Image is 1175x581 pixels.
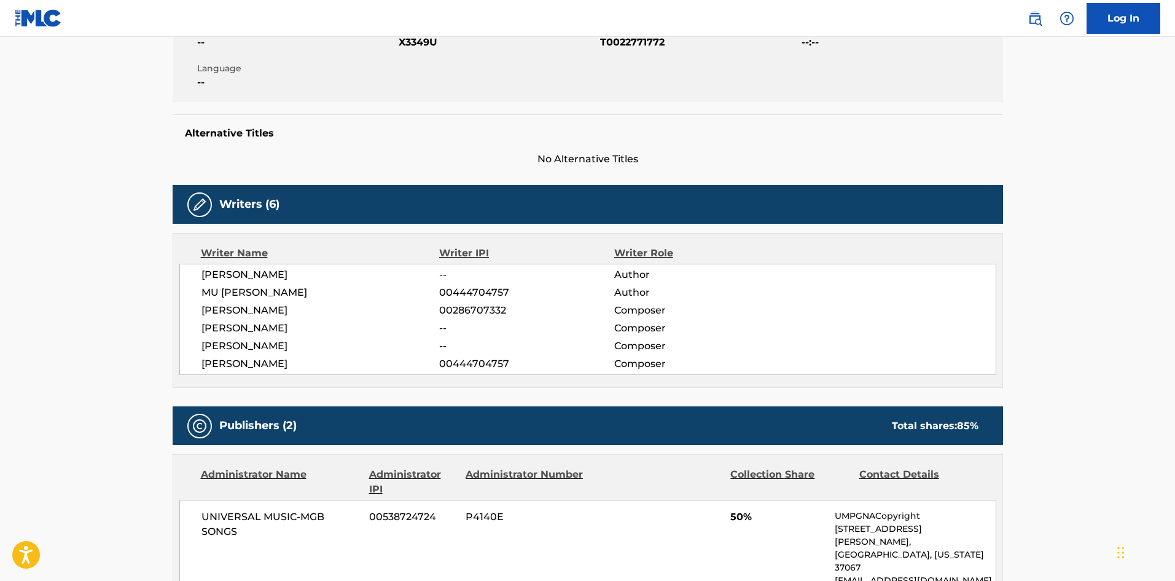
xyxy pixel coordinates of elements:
img: search [1028,11,1042,26]
p: [GEOGRAPHIC_DATA], [US_STATE] 37067 [835,548,995,574]
span: X3349U [399,35,597,50]
span: No Alternative Titles [173,152,1003,167]
img: Writers [192,197,207,212]
div: Writer Role [614,246,773,261]
a: Public Search [1023,6,1047,31]
span: 00444704757 [439,285,614,300]
span: 50% [730,510,826,524]
span: [PERSON_NAME] [201,303,440,318]
span: Composer [614,303,773,318]
span: MU [PERSON_NAME] [201,285,440,300]
div: Help [1055,6,1079,31]
span: Composer [614,357,773,371]
span: -- [439,321,614,336]
span: Author [614,285,773,300]
span: 00444704757 [439,357,614,371]
span: 85 % [957,420,978,432]
div: Contact Details [859,467,978,497]
span: -- [439,267,614,282]
span: -- [439,339,614,354]
span: Composer [614,321,773,336]
img: help [1060,11,1074,26]
p: UMPGNACopyright [835,510,995,523]
div: Writer IPI [439,246,614,261]
span: Author [614,267,773,282]
div: Collection Share [730,467,849,497]
span: Composer [614,339,773,354]
div: Administrator Name [201,467,360,497]
span: P4140E [466,510,585,524]
h5: Publishers (2) [219,419,297,433]
div: Administrator Number [466,467,585,497]
span: --:-- [802,35,1000,50]
span: -- [197,75,396,90]
span: [PERSON_NAME] [201,321,440,336]
iframe: Chat Widget [1114,522,1175,581]
span: Language [197,62,396,75]
div: Administrator IPI [369,467,456,497]
span: 00286707332 [439,303,614,318]
span: [PERSON_NAME] [201,339,440,354]
h5: Writers (6) [219,197,279,211]
span: 00538724724 [369,510,456,524]
div: Writer Name [201,246,440,261]
img: MLC Logo [15,9,62,27]
span: [PERSON_NAME] [201,357,440,371]
span: [PERSON_NAME] [201,267,440,282]
h5: Alternative Titles [185,127,991,140]
a: Log In [1087,3,1160,34]
div: Drag [1117,534,1125,571]
div: Total shares: [892,419,978,433]
span: T0022771772 [600,35,798,50]
span: UNIVERSAL MUSIC-MGB SONGS [201,510,361,539]
span: -- [197,35,396,50]
p: [STREET_ADDRESS][PERSON_NAME], [835,523,995,548]
img: Publishers [192,419,207,433]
